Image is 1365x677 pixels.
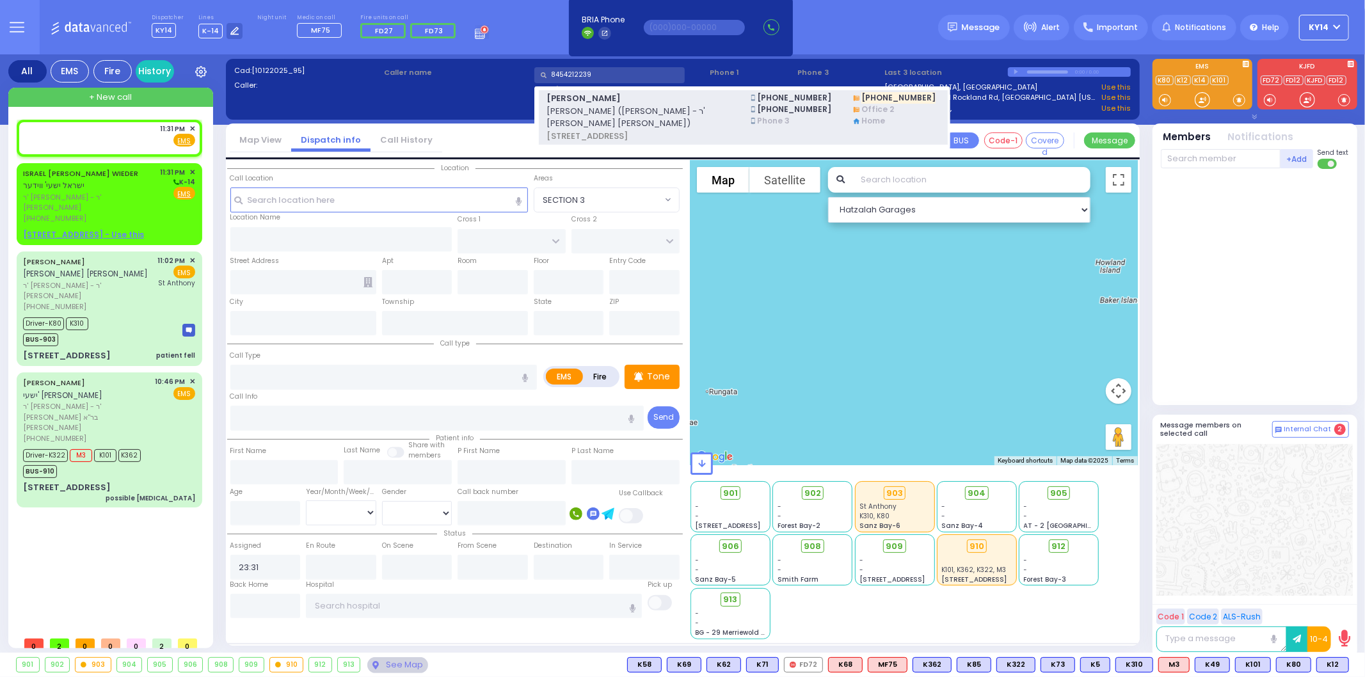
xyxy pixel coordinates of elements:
span: ✕ [189,376,195,387]
div: BLS [913,657,952,673]
button: Internal Chat 2 [1272,421,1349,438]
span: [PERSON_NAME] [547,92,735,105]
span: Important [1097,22,1138,33]
span: Home [861,115,885,127]
span: - [696,618,699,628]
span: 905 [1050,487,1067,500]
img: home-telephone.png [854,95,859,101]
span: K-14 [198,24,223,38]
span: [PHONE_NUMBER] [757,104,831,115]
span: ✕ [189,167,195,178]
button: Code-1 [984,132,1023,148]
img: comment-alt.png [1275,427,1282,433]
div: BLS [957,657,991,673]
span: [PERSON_NAME] ([PERSON_NAME] - ר' [PERSON_NAME] [PERSON_NAME]) [547,105,735,130]
span: - [778,555,781,565]
label: Use Callback [619,488,663,498]
div: K85 [957,657,991,673]
button: +Add [1281,149,1314,168]
span: 11:31 PM [161,124,186,134]
span: [PHONE_NUMBER] [861,92,936,104]
input: Search member [1161,149,1281,168]
a: History [136,60,174,83]
label: Location [534,83,705,94]
span: 901 [723,487,738,500]
span: Other building occupants [363,277,372,287]
span: 912 [1052,540,1066,553]
label: State [534,297,552,307]
span: SECTION 3 [543,194,585,207]
div: BLS [1276,657,1311,673]
label: Last 3 location [885,67,1008,78]
div: 912 [309,658,331,672]
button: Drag Pegman onto the map to open Street View [1106,424,1131,450]
button: Send [648,406,680,429]
span: 0 [24,639,44,648]
img: smartphone.png [751,95,755,101]
img: home.png [854,118,859,124]
span: Patient info [429,433,480,443]
label: Turn off text [1318,157,1338,170]
a: KJFD [1305,76,1325,85]
span: Internal Chat [1284,425,1332,434]
div: 902 [45,658,70,672]
label: EMS [546,369,583,385]
div: [STREET_ADDRESS] [23,481,111,494]
label: City [230,297,244,307]
span: 11:02 PM [158,256,186,266]
button: Map camera controls [1106,378,1131,404]
div: K69 [667,657,701,673]
span: Driver-K80 [23,317,64,330]
span: St Anthony [859,502,897,511]
label: Call Type [230,351,261,361]
div: K322 [996,657,1035,673]
span: [STREET_ADDRESS] [941,575,1007,584]
a: Use this [1101,82,1131,93]
label: Cad: [234,65,380,76]
button: Code 2 [1187,609,1219,625]
span: Sanz Bay-6 [859,521,900,530]
label: Location Name [230,212,281,223]
span: K101, K362, K322, M3 [941,565,1006,575]
label: Cross 1 [458,214,481,225]
a: Use this [1101,92,1131,103]
div: 904 [117,658,142,672]
span: Smith Farm [778,575,818,584]
label: Medic on call [297,14,346,22]
label: ZIP [609,297,619,307]
span: [PHONE_NUMBER] [23,433,86,443]
label: Caller name [384,67,530,78]
span: K101 [94,449,116,462]
span: [STREET_ADDRESS] [696,521,761,530]
span: MF75 [311,25,330,35]
label: In Service [609,541,642,551]
div: K68 [828,657,863,673]
div: K362 [913,657,952,673]
span: Call type [434,338,476,348]
span: - [1024,502,1028,511]
span: 908 [804,540,821,553]
div: K12 [1316,657,1349,673]
div: BLS [746,657,779,673]
span: ר' [PERSON_NAME] - ר' [PERSON_NAME] [23,192,156,213]
label: EMS [1153,63,1252,72]
span: 909 [886,540,904,553]
a: Call History [371,134,442,146]
label: Back Home [230,580,269,590]
button: ALS-Rush [1221,609,1263,625]
a: K80 [1156,76,1174,85]
div: BLS [1195,657,1230,673]
button: 10-4 [1307,626,1331,652]
span: FD27 [375,26,393,36]
label: Caller: [234,80,380,91]
span: Office 2 [861,104,894,115]
div: FD72 [784,657,823,673]
label: Entry Code [609,256,646,266]
span: - [859,565,863,575]
span: KY14 [152,23,176,38]
img: Logo [51,19,136,35]
label: Apt [382,256,394,266]
span: Location [435,163,475,173]
a: ISRAEL [PERSON_NAME] WIEDER [23,168,138,179]
div: BLS [1041,657,1075,673]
